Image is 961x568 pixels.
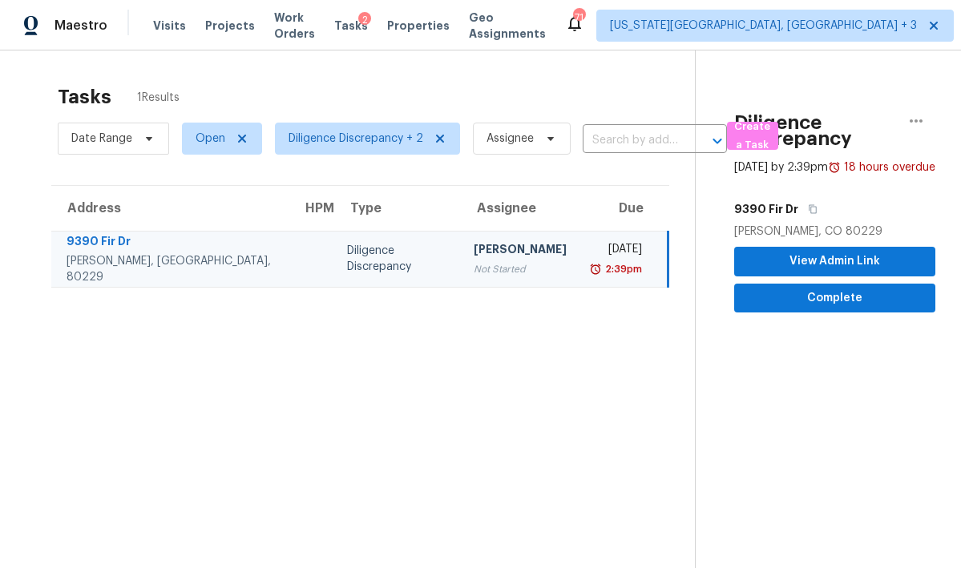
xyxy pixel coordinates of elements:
[747,252,923,272] span: View Admin Link
[735,118,770,155] span: Create a Task
[798,195,820,224] button: Copy Address
[334,20,368,31] span: Tasks
[602,261,642,277] div: 2:39pm
[67,253,277,285] div: [PERSON_NAME], [GEOGRAPHIC_DATA], 80229
[347,243,448,275] div: Diligence Discrepancy
[289,131,423,147] span: Diligence Discrepancy + 2
[358,12,371,28] div: 2
[461,186,579,231] th: Assignee
[487,131,534,147] span: Assignee
[153,18,186,34] span: Visits
[610,18,917,34] span: [US_STATE][GEOGRAPHIC_DATA], [GEOGRAPHIC_DATA] + 3
[474,241,567,261] div: [PERSON_NAME]
[67,233,277,253] div: 9390 Fir Dr
[137,90,180,106] span: 1 Results
[734,247,935,276] button: View Admin Link
[734,224,935,240] div: [PERSON_NAME], CO 80229
[51,186,289,231] th: Address
[828,159,841,175] img: Overdue Alarm Icon
[274,10,315,42] span: Work Orders
[573,10,584,26] div: 71
[55,18,107,34] span: Maestro
[334,186,461,231] th: Type
[734,201,798,217] h5: 9390 Fir Dr
[747,288,923,308] span: Complete
[706,130,729,152] button: Open
[474,261,567,277] div: Not Started
[727,122,778,150] button: Create a Task
[841,159,935,175] div: 18 hours overdue
[289,186,334,231] th: HPM
[71,131,132,147] span: Date Range
[469,10,546,42] span: Geo Assignments
[205,18,255,34] span: Projects
[589,261,602,277] img: Overdue Alarm Icon
[58,89,111,105] h2: Tasks
[592,241,642,261] div: [DATE]
[734,115,897,147] h2: Diligence Discrepancy
[579,186,668,231] th: Due
[387,18,450,34] span: Properties
[196,131,225,147] span: Open
[583,128,682,153] input: Search by address
[734,284,935,313] button: Complete
[734,159,828,175] div: [DATE] by 2:39pm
